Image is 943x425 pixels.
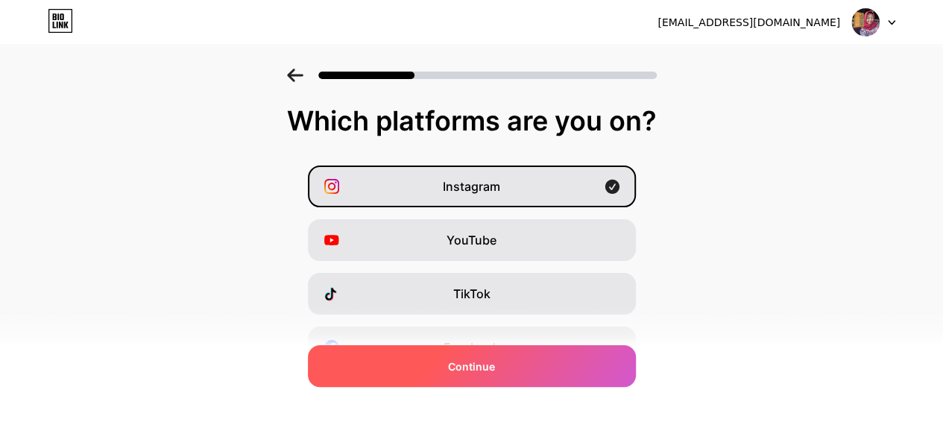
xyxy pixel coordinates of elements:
[657,15,840,31] div: [EMAIL_ADDRESS][DOMAIN_NAME]
[446,392,497,410] span: Twitter/X
[444,339,499,356] span: Facebook
[15,106,928,136] div: Which platforms are you on?
[448,359,495,374] span: Continue
[453,285,491,303] span: TikTok
[443,177,500,195] span: Instagram
[447,231,496,249] span: YouTube
[851,8,880,37] img: agnia khasanah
